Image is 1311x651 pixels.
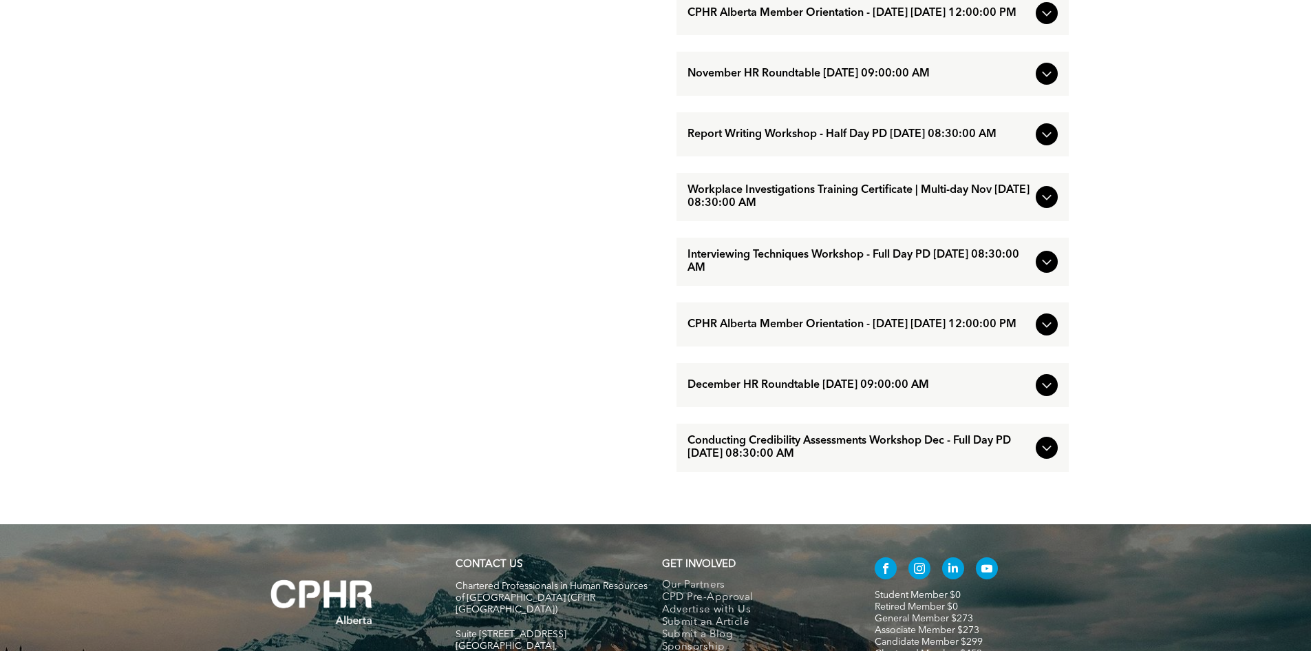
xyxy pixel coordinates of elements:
a: instagram [908,557,930,583]
span: Chartered Professionals in Human Resources of [GEOGRAPHIC_DATA] (CPHR [GEOGRAPHIC_DATA]) [456,581,648,614]
a: facebook [875,557,897,583]
span: Interviewing Techniques Workshop - Full Day PD [DATE] 08:30:00 AM [688,249,1030,275]
span: CPHR Alberta Member Orientation - [DATE] [DATE] 12:00:00 PM [688,318,1030,331]
span: Conducting Credibility Assessments Workshop Dec - Full Day PD [DATE] 08:30:00 AM [688,435,1030,461]
span: Workplace Investigations Training Certificate | Multi-day Nov [DATE] 08:30:00 AM [688,184,1030,210]
a: Our Partners [662,579,846,592]
a: CPD Pre-Approval [662,592,846,604]
a: Advertise with Us [662,604,846,617]
span: Report Writing Workshop - Half Day PD [DATE] 08:30:00 AM [688,128,1030,141]
a: linkedin [942,557,964,583]
a: Associate Member $273 [875,626,979,635]
span: CPHR Alberta Member Orientation - [DATE] [DATE] 12:00:00 PM [688,7,1030,20]
a: youtube [976,557,998,583]
a: Submit an Article [662,617,846,629]
a: CONTACT US [456,559,522,570]
a: Retired Member $0 [875,602,958,612]
span: GET INVOLVED [662,559,736,570]
a: General Member $273 [875,614,973,623]
span: Suite [STREET_ADDRESS] [456,630,566,639]
span: November HR Roundtable [DATE] 09:00:00 AM [688,68,1030,81]
span: December HR Roundtable [DATE] 09:00:00 AM [688,379,1030,392]
a: Submit a Blog [662,629,846,641]
a: Student Member $0 [875,590,961,600]
a: Candidate Member $299 [875,637,983,647]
